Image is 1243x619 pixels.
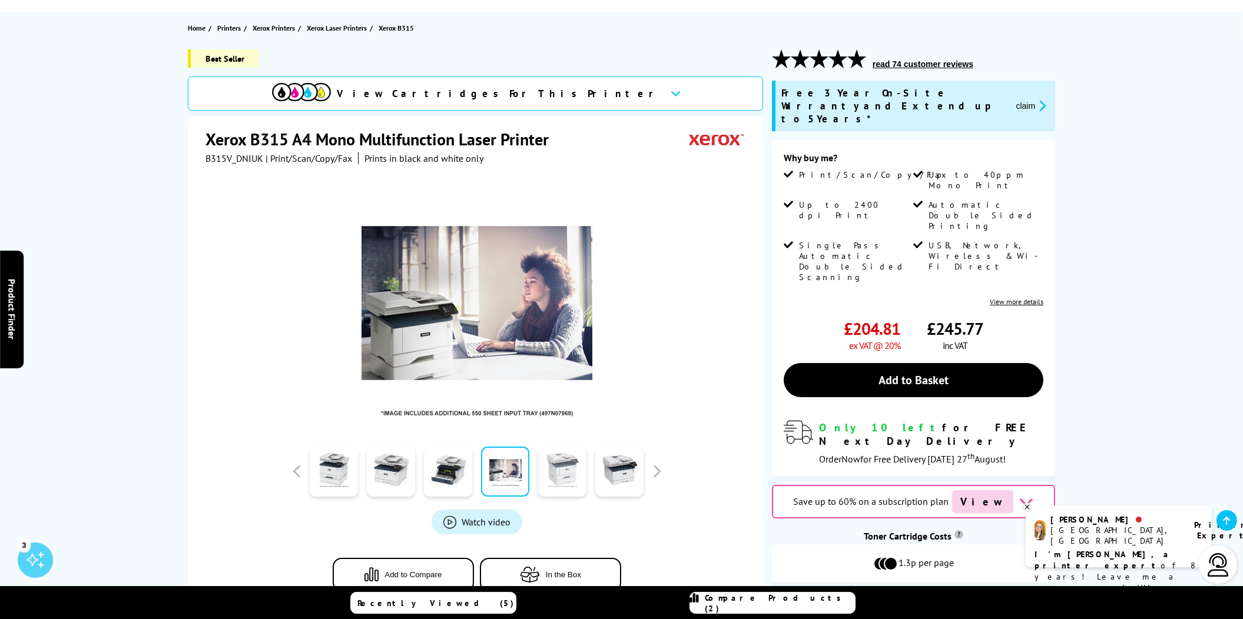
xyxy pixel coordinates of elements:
span: Recently Viewed (5) [358,598,515,608]
b: I'm [PERSON_NAME], a printer expert [1035,549,1172,571]
div: [PERSON_NAME] [1050,514,1179,525]
span: Only 10 left [819,421,942,434]
div: modal_delivery [784,421,1043,464]
sup: Cost per page [954,530,963,539]
span: Product Finder [6,279,18,340]
span: Save up to 60% on a subscription plan [794,495,949,507]
span: ex VAT @ 20% [849,340,900,351]
div: 3 [18,538,31,551]
span: USB, Network, Wireless & Wi-Fi Direct [929,240,1041,272]
img: Xerox B315 Thumbnail [362,188,592,418]
span: Print/Scan/Copy/Fax [799,169,950,180]
button: read 74 customer reviews [869,59,977,69]
span: View Cartridges For This Printer [337,87,661,100]
h1: Xerox B315 A4 Mono Multifunction Laser Printer [205,128,561,150]
span: Single Pass Automatic Double Sided Scanning [799,240,911,282]
span: Automatic Double Sided Printing [929,199,1041,231]
img: cmyk-icon.svg [272,83,331,101]
a: View more details [990,297,1043,306]
sup: th [967,451,974,461]
span: Xerox B315 [379,24,414,32]
div: for FREE Next Day Delivery [819,421,1043,448]
span: 1.3p per page [899,557,954,571]
a: Product_All_Videos [432,510,522,534]
span: View [952,490,1013,513]
img: amy-livechat.png [1035,520,1046,541]
div: Toner Cartridge Costs [772,530,1055,542]
span: Xerox Printers [253,22,295,34]
a: Compare Products (2) [690,592,856,614]
span: Printers [217,22,241,34]
span: inc VAT [943,340,967,351]
a: Home [188,22,208,34]
span: Xerox Laser Printers [307,22,367,34]
p: of 8 years! Leave me a message and I'll respond ASAP [1035,549,1203,605]
div: [GEOGRAPHIC_DATA], [GEOGRAPHIC_DATA] [1050,525,1179,546]
a: Xerox Laser Printers [307,22,370,34]
span: | Print/Scan/Copy/Fax [266,152,352,164]
span: Watch video [462,516,511,528]
span: £245.77 [927,318,983,340]
span: Order for Free Delivery [DATE] 27 August! [819,453,1006,465]
span: Now [841,453,860,465]
span: B315V_DNIUK [205,152,263,164]
a: Add to Basket [784,363,1043,397]
a: Xerox Printers [253,22,298,34]
button: Add to Compare [333,558,474,591]
img: Xerox [690,128,744,150]
div: Why buy me? [784,152,1043,169]
img: user-headset-light.svg [1206,553,1230,577]
a: Printers [217,22,244,34]
span: In the Box [546,570,581,579]
i: Prints in black and white only [364,152,483,164]
span: Add to Compare [384,570,442,579]
span: Compare Products (2) [705,593,855,614]
a: Recently Viewed (5) [350,592,516,614]
button: promo-description [1013,99,1050,112]
span: Up to 40ppm Mono Print [929,169,1041,191]
span: £204.81 [844,318,900,340]
button: In the Box [480,558,621,591]
span: Home [188,22,205,34]
span: Free 3 Year On-Site Warranty and Extend up to 5 Years* [781,86,1007,125]
span: Up to 2400 dpi Print [799,199,911,221]
span: Best Seller [188,49,259,68]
